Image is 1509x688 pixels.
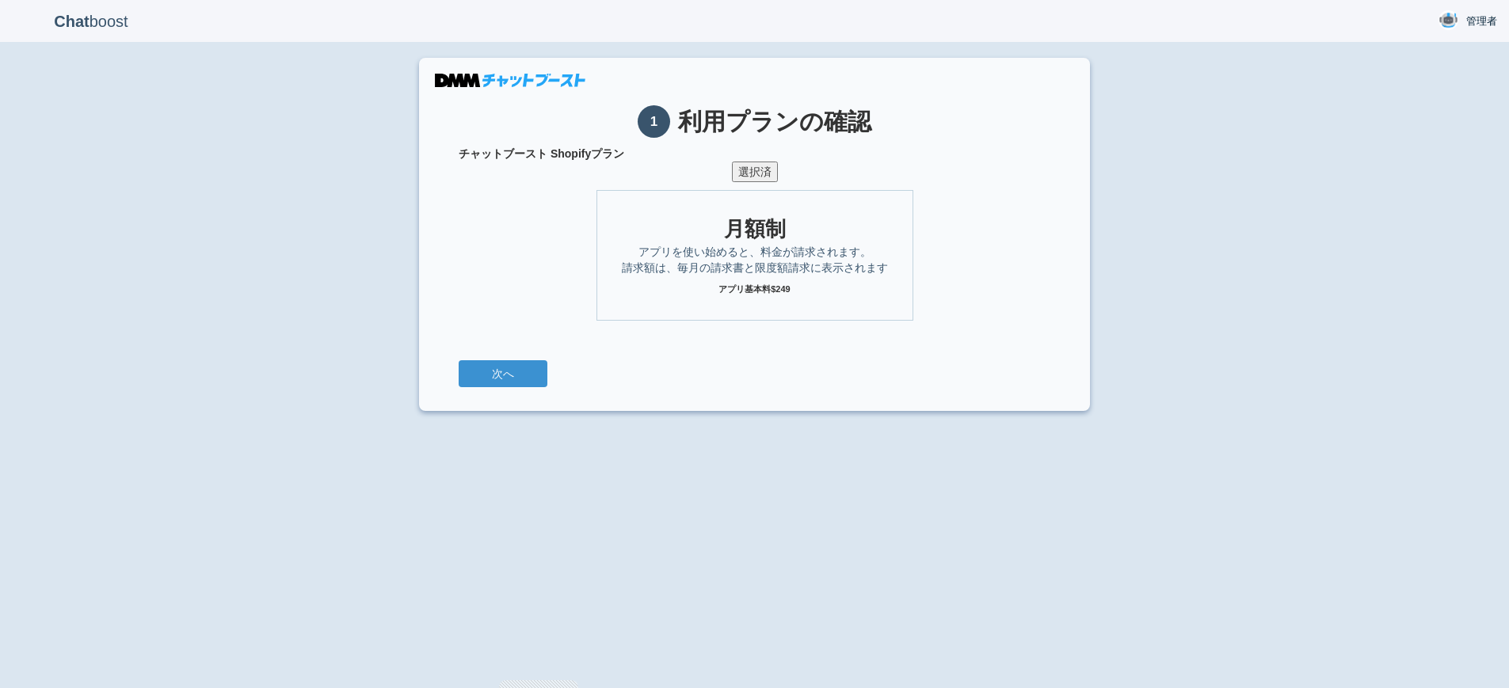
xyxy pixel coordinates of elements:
p: boost [12,2,170,41]
p: アプリを使い始めると、料金が請求されます。 請求額は、毎月の請求書と限度額請求に表示されます [613,244,897,276]
span: 管理者 [1466,13,1497,29]
img: User Image [1439,10,1458,30]
div: 月額制 [613,215,897,244]
button: 選択済 [732,162,778,182]
span: アプリ基本料$249 [613,283,897,296]
b: Chat [54,13,89,30]
img: DMMチャットブースト [435,74,585,87]
button: 次へ [459,360,547,387]
h1: 利用プランの確認 [459,105,1050,138]
span: 1 [638,105,670,138]
span: チャットブースト Shopifyプラン [459,146,1050,162]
